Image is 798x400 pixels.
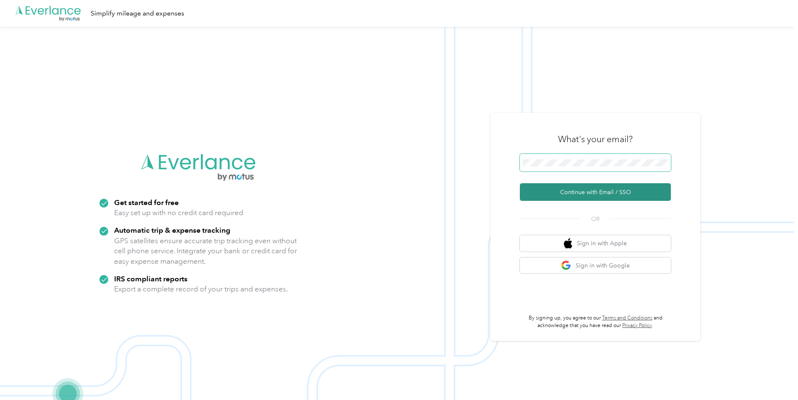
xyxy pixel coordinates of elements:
[114,284,288,294] p: Export a complete record of your trips and expenses.
[602,315,652,321] a: Terms and Conditions
[114,198,179,207] strong: Get started for free
[581,215,610,223] span: OR
[561,260,571,271] img: google logo
[114,226,230,234] strong: Automatic trip & expense tracking
[114,274,188,283] strong: IRS compliant reports
[564,238,572,249] img: apple logo
[520,314,671,329] p: By signing up, you agree to our and acknowledge that you have read our .
[91,8,184,19] div: Simplify mileage and expenses
[558,133,633,145] h3: What's your email?
[114,208,243,218] p: Easy set up with no credit card required
[520,235,671,252] button: apple logoSign in with Apple
[520,257,671,274] button: google logoSign in with Google
[520,183,671,201] button: Continue with Email / SSO
[114,236,297,267] p: GPS satellites ensure accurate trip tracking even without cell phone service. Integrate your bank...
[622,322,652,329] a: Privacy Policy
